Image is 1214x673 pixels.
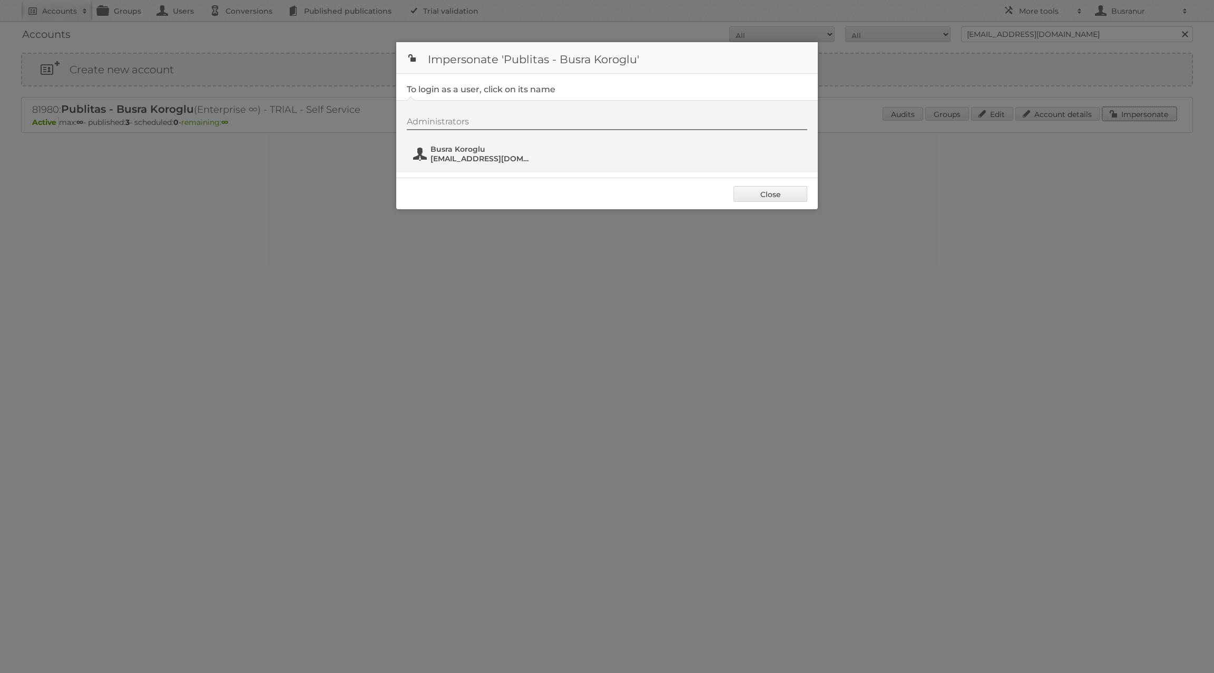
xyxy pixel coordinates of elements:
[430,144,533,154] span: Busra Koroglu
[430,154,533,163] span: [EMAIL_ADDRESS][DOMAIN_NAME]
[407,84,555,94] legend: To login as a user, click on its name
[396,42,818,74] h1: Impersonate 'Publitas - Busra Koroglu'
[412,143,536,164] button: Busra Koroglu [EMAIL_ADDRESS][DOMAIN_NAME]
[407,116,807,130] div: Administrators
[733,186,807,202] a: Close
